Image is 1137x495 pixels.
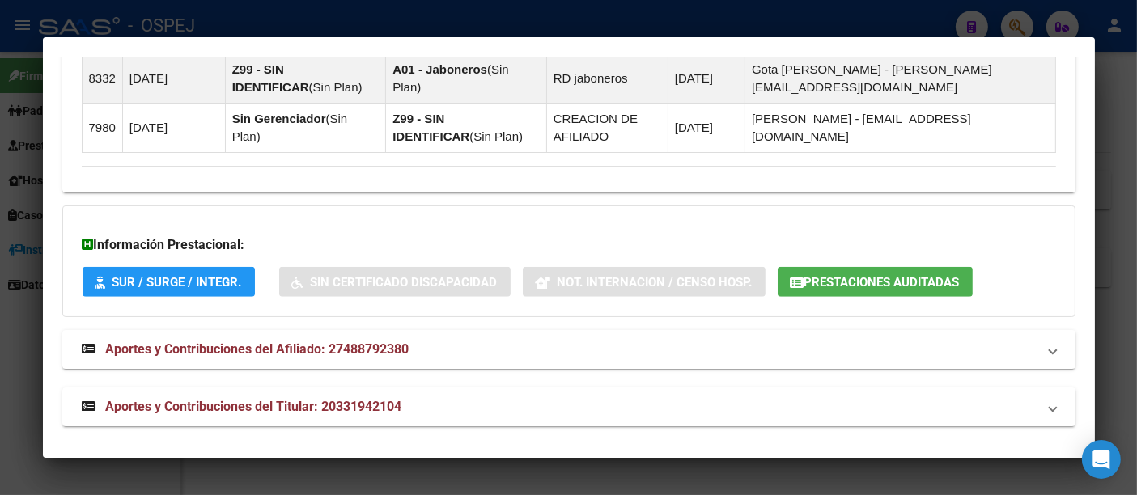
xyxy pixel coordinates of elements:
[558,275,753,290] span: Not. Internacion / Censo Hosp.
[546,104,668,153] td: CREACION DE AFILIADO
[745,104,1055,153] td: [PERSON_NAME] - [EMAIL_ADDRESS][DOMAIN_NAME]
[83,235,1055,255] h3: Información Prestacional:
[106,341,409,357] span: Aportes y Contribuciones del Afiliado: 27488792380
[392,112,469,143] strong: Z99 - SIN IDENTIFICAR
[804,275,960,290] span: Prestaciones Auditadas
[82,104,122,153] td: 7980
[225,54,386,104] td: ( )
[386,104,547,153] td: ( )
[83,267,255,297] button: SUR / SURGE / INTEGR.
[386,54,547,104] td: ( )
[1082,440,1121,479] div: Open Intercom Messenger
[232,112,326,125] strong: Sin Gerenciador
[546,54,668,104] td: RD jaboneros
[279,267,511,297] button: Sin Certificado Discapacidad
[313,80,358,94] span: Sin Plan
[473,129,519,143] span: Sin Plan
[523,267,766,297] button: Not. Internacion / Censo Hosp.
[392,62,487,76] strong: A01 - Jaboneros
[232,62,309,94] strong: Z99 - SIN IDENTIFICAR
[62,387,1075,426] mat-expansion-panel-header: Aportes y Contribuciones del Titular: 20331942104
[668,104,745,153] td: [DATE]
[122,104,225,153] td: [DATE]
[311,275,498,290] span: Sin Certificado Discapacidad
[112,275,242,290] span: SUR / SURGE / INTEGR.
[62,330,1075,369] mat-expansion-panel-header: Aportes y Contribuciones del Afiliado: 27488792380
[122,54,225,104] td: [DATE]
[225,104,386,153] td: ( )
[82,54,122,104] td: 8332
[778,267,973,297] button: Prestaciones Auditadas
[745,54,1055,104] td: Gota [PERSON_NAME] - [PERSON_NAME][EMAIL_ADDRESS][DOMAIN_NAME]
[106,399,402,414] span: Aportes y Contribuciones del Titular: 20331942104
[668,54,745,104] td: [DATE]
